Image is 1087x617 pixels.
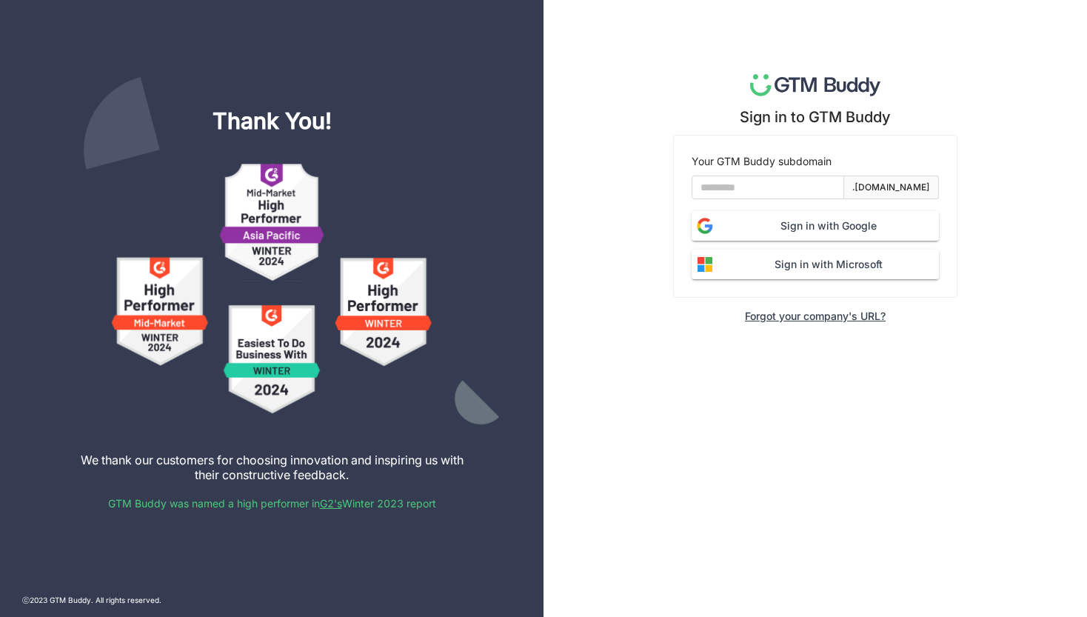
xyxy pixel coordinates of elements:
img: logo [750,74,881,96]
div: Forgot your company's URL? [745,310,886,322]
button: Sign in with Google [692,211,939,241]
button: Sign in with Microsoft [692,250,939,279]
a: G2's [320,497,342,510]
div: .[DOMAIN_NAME] [852,181,930,195]
div: Your GTM Buddy subdomain [692,153,939,170]
div: Sign in to GTM Buddy [740,108,891,126]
